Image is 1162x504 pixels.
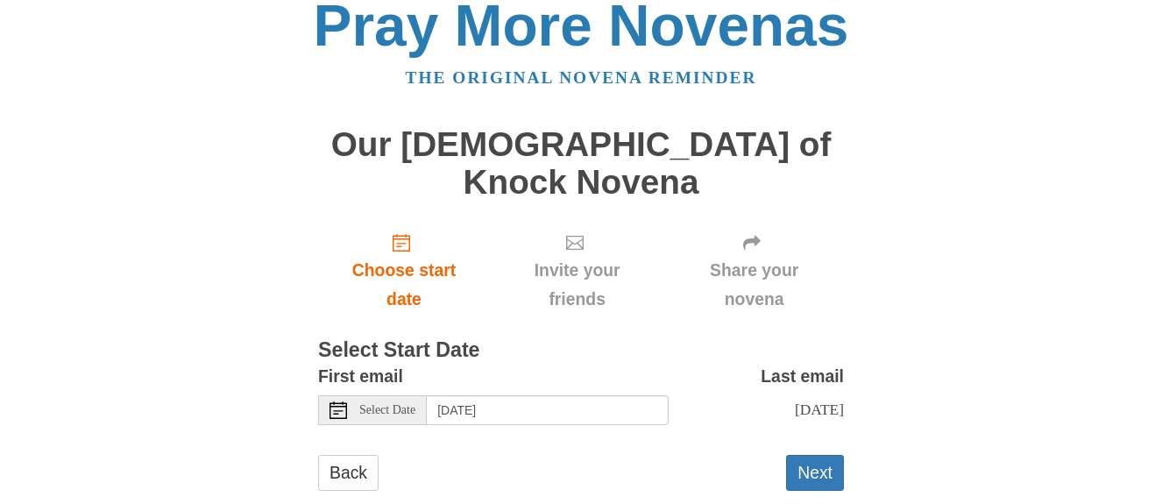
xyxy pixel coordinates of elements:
h1: Our [DEMOGRAPHIC_DATA] of Knock Novena [318,126,844,201]
label: Last email [761,362,844,391]
a: Back [318,455,379,491]
span: [DATE] [795,401,844,418]
span: Share your novena [682,256,826,314]
span: Select Date [359,404,415,416]
div: Click "Next" to confirm your start date first. [664,218,844,323]
h3: Select Start Date [318,339,844,362]
a: The original novena reminder [406,68,757,87]
div: Click "Next" to confirm your start date first. [490,218,664,323]
a: Choose start date [318,218,490,323]
label: First email [318,362,403,391]
span: Choose start date [336,256,472,314]
span: Invite your friends [507,256,647,314]
button: Next [786,455,844,491]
